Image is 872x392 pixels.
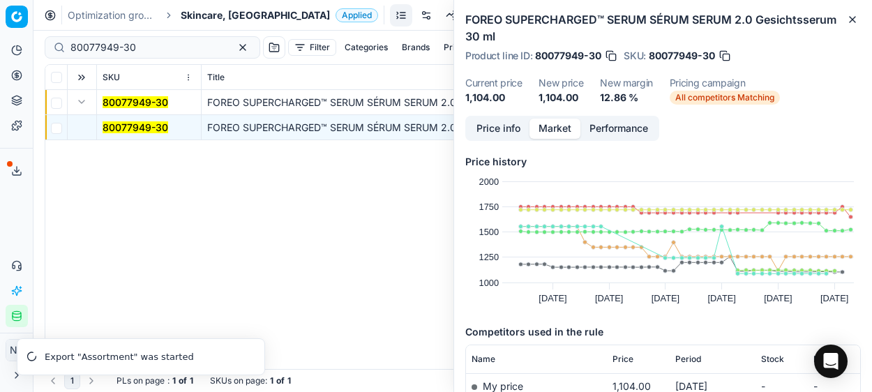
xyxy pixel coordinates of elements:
span: FOREO SUPERCHARGED™ SERUM SÉRUM SERUM 2.0 Gesichtsserum 30 ml [207,121,555,133]
strong: of [276,375,285,386]
button: Expand [73,93,90,110]
strong: 1 [270,375,273,386]
nav: pagination [45,372,100,389]
text: 2000 [479,176,499,187]
span: Promo [813,354,840,365]
button: Market [529,119,580,139]
button: Go to previous page [45,372,61,389]
text: 1500 [479,227,499,237]
button: 1 [64,372,80,389]
span: Product line ID : [465,51,532,61]
span: Name [472,354,495,365]
span: SKU : [624,51,646,61]
button: Brands [396,39,435,56]
span: NK [6,340,27,361]
span: SKUs on page : [210,375,267,386]
span: 1,104.00 [612,380,651,392]
h5: Competitors used in the rule [465,325,861,339]
dt: New price [539,78,583,88]
text: [DATE] [595,293,623,303]
input: Search by SKU or title [70,40,223,54]
div: Export "Assortment" was started [45,350,248,364]
span: All competitors Matching [670,91,780,105]
div: : [116,375,193,386]
button: NK [6,339,28,361]
dd: 12.86 % [600,91,653,105]
text: [DATE] [539,293,566,303]
div: Open Intercom Messenger [814,345,848,378]
text: [DATE] [764,293,792,303]
strong: 1 [287,375,291,386]
button: Pricing campaign [438,39,518,56]
dt: Pricing campaign [670,78,780,88]
span: My price [483,380,523,392]
text: 1000 [479,278,499,288]
span: FOREO SUPERCHARGED™ SERUM SÉRUM SERUM 2.0 Gesichtsserum 30 ml [207,96,555,108]
text: [DATE] [708,293,736,303]
span: 80077949-30 [535,49,601,63]
text: 1250 [479,252,499,262]
button: Go to next page [83,372,100,389]
mark: 80077949-30 [103,121,168,133]
text: [DATE] [652,293,679,303]
text: 1750 [479,202,499,212]
button: Performance [580,119,657,139]
strong: 1 [172,375,176,386]
text: [DATE] [820,293,848,303]
dd: 1,104.00 [465,91,522,105]
span: SKU [103,72,120,83]
span: Skincare, [GEOGRAPHIC_DATA] [181,8,330,22]
dt: New margin [600,78,653,88]
h2: FOREO SUPERCHARGED™ SERUM SÉRUM SERUM 2.0 Gesichtsserum 30 ml [465,11,861,45]
a: Optimization groups [68,8,157,22]
button: Filter [288,39,336,56]
strong: 1 [190,375,193,386]
button: Expand all [73,69,90,86]
strong: of [179,375,187,386]
h5: Price history [465,155,861,169]
span: Title [207,72,225,83]
span: PLs on page [116,375,165,386]
span: Period [675,354,701,365]
span: [DATE] [675,380,707,392]
button: 80077949-30 [103,96,168,110]
button: 80077949-30 [103,121,168,135]
dt: Current price [465,78,522,88]
button: Price info [467,119,529,139]
dd: 1,104.00 [539,91,583,105]
span: 80077949-30 [649,49,715,63]
span: Skincare, [GEOGRAPHIC_DATA]Applied [181,8,378,22]
span: Price [612,354,633,365]
span: Applied [336,8,378,22]
button: Categories [339,39,393,56]
mark: 80077949-30 [103,96,168,108]
nav: breadcrumb [68,8,378,22]
span: Stock [761,354,784,365]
